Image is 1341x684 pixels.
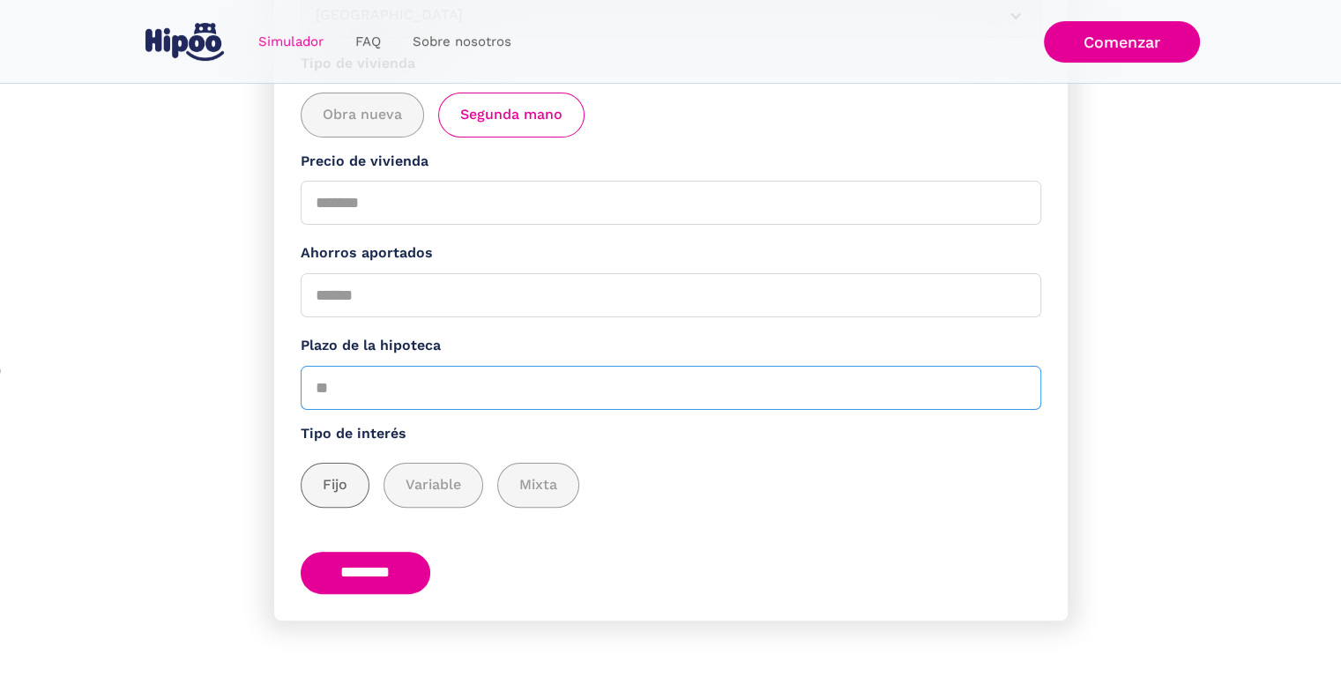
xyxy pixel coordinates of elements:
[339,25,397,59] a: FAQ
[519,474,557,496] span: Mixta
[301,335,1041,357] label: Plazo de la hipoteca
[301,242,1041,264] label: Ahorros aportados
[406,474,461,496] span: Variable
[142,16,228,68] a: home
[460,104,562,126] span: Segunda mano
[1044,21,1200,63] a: Comenzar
[301,423,1041,445] label: Tipo de interés
[301,463,1041,508] div: add_description_here
[323,104,402,126] span: Obra nueva
[301,151,1041,173] label: Precio de vivienda
[323,474,347,496] span: Fijo
[397,25,527,59] a: Sobre nosotros
[242,25,339,59] a: Simulador
[301,93,1041,138] div: add_description_here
